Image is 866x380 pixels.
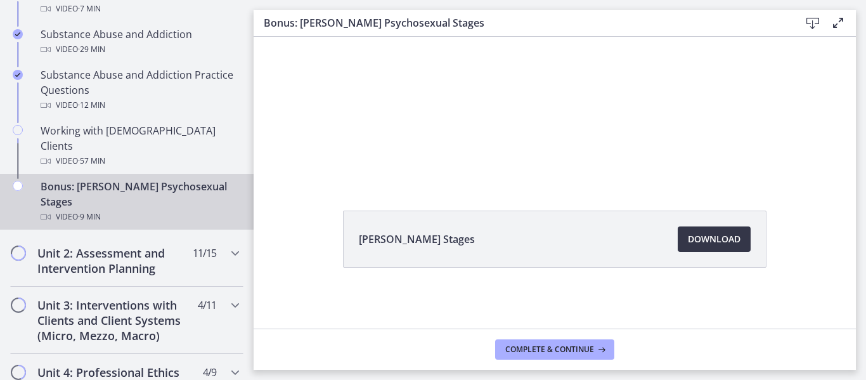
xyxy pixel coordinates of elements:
span: · 9 min [78,209,101,225]
div: Video [41,1,238,16]
div: Video [41,42,238,57]
span: · 29 min [78,42,105,57]
span: 4 / 11 [198,298,216,313]
i: Completed [13,29,23,39]
div: Video [41,209,238,225]
div: Video [41,154,238,169]
span: Download [688,232,740,247]
span: [PERSON_NAME] Stages [359,232,475,247]
h2: Unit 3: Interventions with Clients and Client Systems (Micro, Mezzo, Macro) [37,298,192,343]
div: Video [41,98,238,113]
div: Working with [DEMOGRAPHIC_DATA] Clients [41,123,238,169]
h3: Bonus: [PERSON_NAME] Psychosexual Stages [264,15,780,30]
span: 4 / 9 [203,365,216,380]
div: Substance Abuse and Addiction Practice Questions [41,67,238,113]
div: Substance Abuse and Addiction [41,27,238,57]
span: · 12 min [78,98,105,113]
div: Bonus: [PERSON_NAME] Psychosexual Stages [41,179,238,225]
span: 11 / 15 [193,246,216,261]
button: Complete & continue [495,339,614,360]
span: Complete & continue [505,344,594,355]
h2: Unit 2: Assessment and Intervention Planning [37,246,192,276]
i: Completed [13,70,23,80]
span: · 7 min [78,1,101,16]
span: · 57 min [78,154,105,169]
a: Download [678,226,751,252]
